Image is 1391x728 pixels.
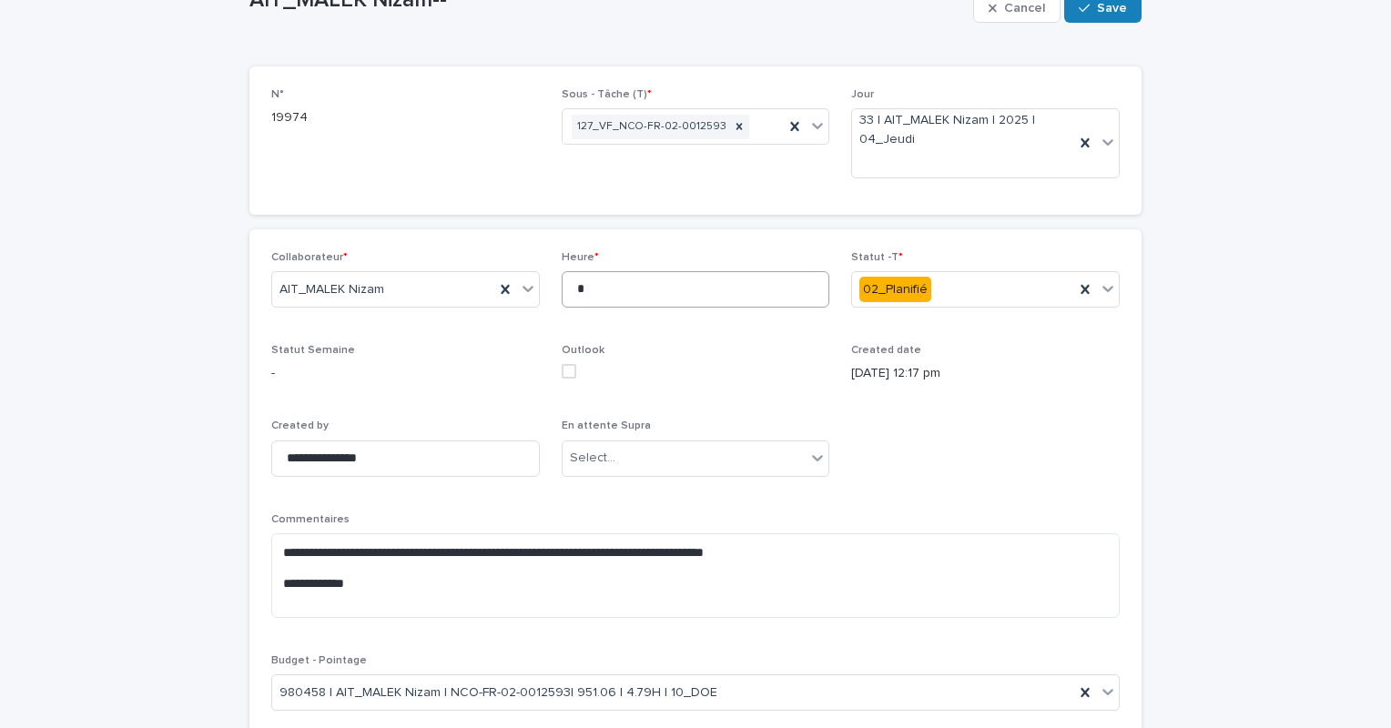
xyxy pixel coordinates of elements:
span: En attente Supra [562,420,651,431]
span: Statut -T [851,252,903,263]
span: Budget - Pointage [271,655,367,666]
span: Commentaires [271,514,350,525]
p: 19974 [271,108,540,127]
span: Created date [851,345,921,356]
p: - [271,364,540,383]
span: 980458 | AIT_MALEK Nizam | NCO-FR-02-0012593| 951.06 | 4.79H | 10_DOE [279,683,717,703]
div: Select... [570,449,615,468]
span: Sous - Tâche (T) [562,89,652,100]
span: Save [1097,2,1127,15]
span: Collaborateur [271,252,348,263]
span: Created by [271,420,329,431]
span: Heure [562,252,599,263]
span: Cancel [1004,2,1045,15]
span: 33 | AIT_MALEK Nizam | 2025 | 04_Jeudi [859,111,1067,149]
span: Jour [851,89,874,100]
div: 127_VF_NCO-FR-02-0012593 [572,115,729,139]
p: [DATE] 12:17 pm [851,364,1120,383]
span: AIT_MALEK Nizam [279,280,384,299]
span: N° [271,89,284,100]
span: Statut Semaine [271,345,355,356]
span: Outlook [562,345,604,356]
div: 02_Planifié [859,277,931,303]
